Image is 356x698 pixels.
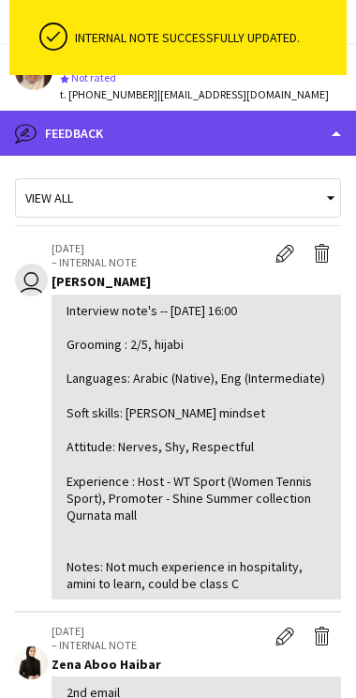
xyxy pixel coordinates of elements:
span: | [EMAIL_ADDRESS][DOMAIN_NAME] [157,87,329,101]
div: [PERSON_NAME] [52,273,341,290]
p: [DATE] [52,624,266,638]
span: t. [PHONE_NUMBER] [60,87,157,101]
div: Interview note's -- [DATE] 16:00 Grooming : 2/5, hijabi Languages: Arabic (Native), Eng (Intermed... [67,302,326,592]
p: – INTERNAL NOTE [52,638,266,652]
p: [DATE] [52,241,266,255]
div: Internal note successfully updated. [75,29,339,46]
p: – INTERNAL NOTE [52,255,266,269]
span: View all [25,190,73,206]
div: Zena Aboo Haibar [52,656,341,673]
